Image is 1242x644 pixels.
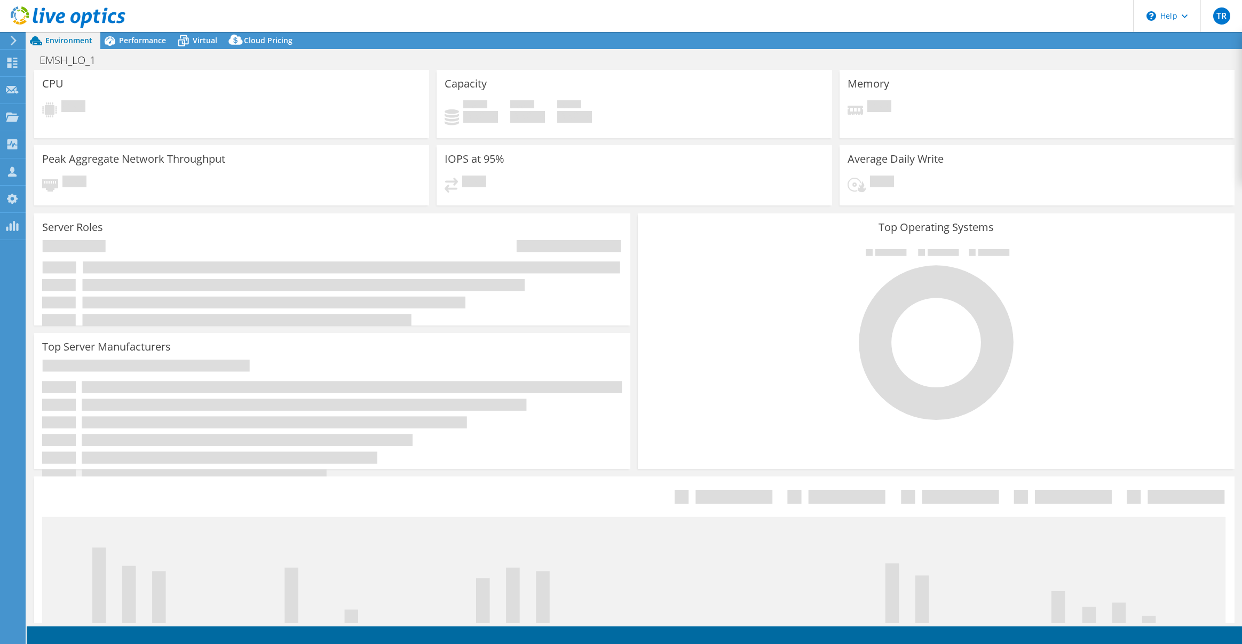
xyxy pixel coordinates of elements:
span: Pending [462,176,486,190]
h3: Average Daily Write [848,153,944,165]
span: Cloud Pricing [244,35,292,45]
h3: Peak Aggregate Network Throughput [42,153,225,165]
h3: IOPS at 95% [445,153,504,165]
svg: \n [1146,11,1156,21]
span: Used [463,100,487,111]
span: Pending [61,100,85,115]
h3: Top Server Manufacturers [42,341,171,353]
span: Environment [45,35,92,45]
span: TR [1213,7,1230,25]
span: Pending [870,176,894,190]
h4: 0 GiB [510,111,545,123]
span: Free [510,100,534,111]
h1: EMSH_LO_1 [35,54,112,66]
span: Performance [119,35,166,45]
h4: 0 GiB [463,111,498,123]
span: Virtual [193,35,217,45]
span: Total [557,100,581,111]
span: Pending [867,100,891,115]
h3: Memory [848,78,889,90]
h3: Server Roles [42,221,103,233]
h3: Top Operating Systems [646,221,1226,233]
h3: CPU [42,78,64,90]
h4: 0 GiB [557,111,592,123]
span: Pending [62,176,86,190]
h3: Capacity [445,78,487,90]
